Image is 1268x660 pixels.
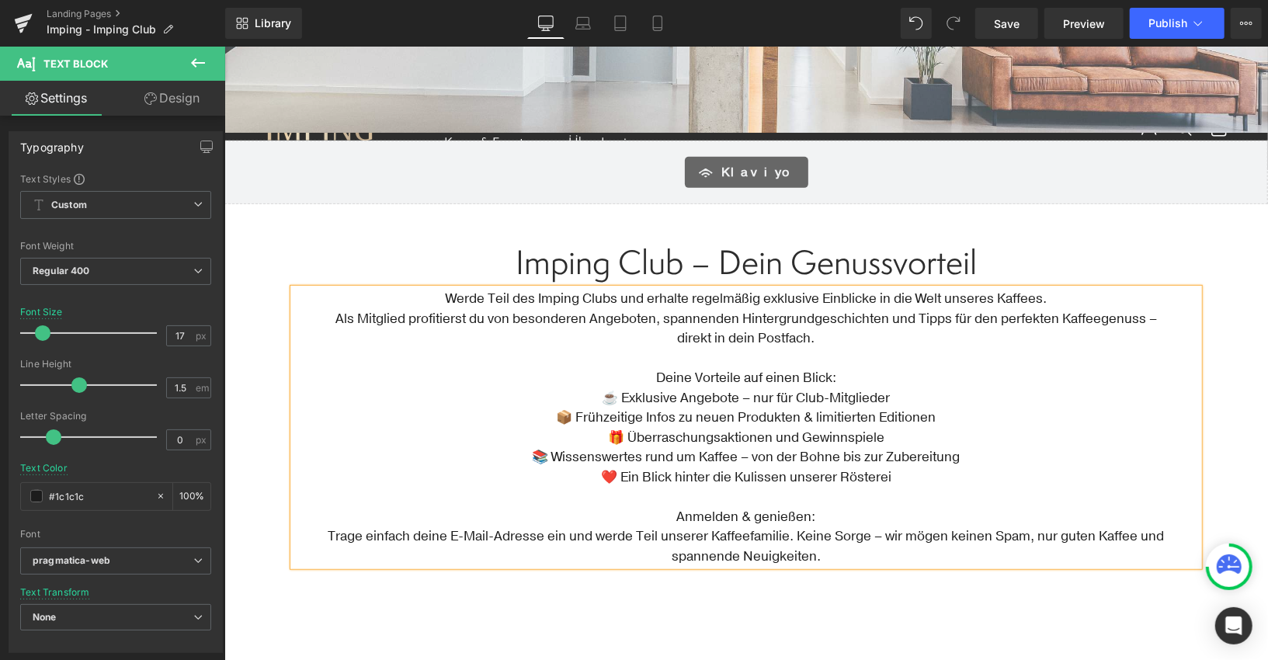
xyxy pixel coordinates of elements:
[1231,8,1262,39] button: More
[69,361,974,381] p: 📦 Frühzeitige Infos zu neuen Produkten & limitierten Editionen
[20,307,63,318] div: Font Size
[33,611,57,623] b: None
[1044,8,1124,39] a: Preview
[69,460,974,481] p: Anmelden & genießen:
[639,8,676,39] a: Mobile
[51,199,87,212] b: Custom
[69,342,974,362] p: ☕ Exklusive Angebote – nur für Club-Mitglieder
[49,488,148,505] input: Color
[196,383,209,393] span: em
[69,401,974,421] p: 📚 Wissenswertes rund um Kaffee – von der Bohne bis zur Zubereitung
[498,116,571,135] span: Klaviyo
[47,8,225,20] a: Landing Pages
[1215,607,1252,644] div: Open Intercom Messenger
[1130,8,1225,39] button: Publish
[196,331,209,341] span: px
[20,411,211,422] div: Letter Spacing
[47,23,156,36] span: Imping - Imping Club
[291,193,752,238] span: Imping Club – Dein Genussvorteil
[69,282,974,302] p: direkt in dein Postfach.
[20,529,211,540] div: Font
[527,8,565,39] a: Desktop
[20,463,68,474] div: Text Color
[69,262,974,283] p: Als Mitglied profitierst du von besonderen Angeboten, spannenden Hintergrundgeschichten und Tipps...
[221,243,822,261] span: Werde Teil des Imping Clubs und erhalte regelmäßig exklusive Einblicke in die Welt unseres Kaffees.
[901,8,932,39] button: Undo
[20,587,90,598] div: Text Transform
[20,241,211,252] div: Font Weight
[255,16,291,30] span: Library
[116,81,228,116] a: Design
[69,321,974,342] p: Deine Vorteile auf einen Blick:
[33,265,90,276] b: Regular 400
[994,16,1020,32] span: Save
[938,8,969,39] button: Redo
[565,8,602,39] a: Laptop
[602,8,639,39] a: Tablet
[33,554,110,568] i: pragmatica-web
[1063,16,1105,32] span: Preview
[20,172,211,185] div: Text Styles
[225,8,302,39] a: New Library
[69,480,974,519] p: Trage einfach deine E-Mail-Adresse ein und werde Teil unserer Kaffeefamilie. Keine Sorge – wir mö...
[173,483,210,510] div: %
[196,435,209,445] span: px
[69,381,974,401] p: 🎁 Überraschungsaktionen und Gewinnspiele
[69,421,974,441] p: ❤️ Ein Blick hinter die Kulissen unserer Rösterei
[43,57,108,70] span: Text Block
[1148,17,1187,30] span: Publish
[20,359,211,370] div: Line Height
[20,132,84,154] div: Typography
